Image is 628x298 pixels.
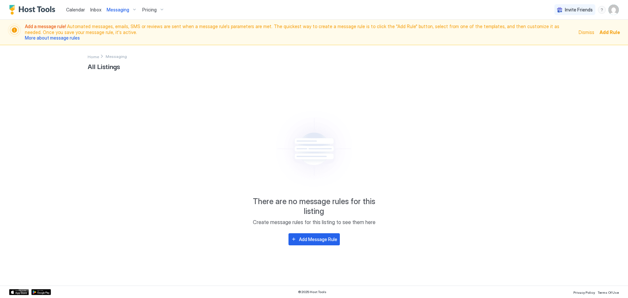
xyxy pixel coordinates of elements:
[107,7,129,13] span: Messaging
[598,290,619,294] span: Terms Of Use
[565,7,593,13] span: Invite Friends
[249,197,379,216] span: There are no message rules for this listing
[90,7,101,12] span: Inbox
[25,24,575,41] span: Automated messages, emails, SMS or reviews are sent when a message rule's parameters are met. The...
[66,7,85,12] span: Calendar
[253,219,375,225] span: Create message rules for this listing to see them here
[142,7,157,13] span: Pricing
[9,289,29,295] a: App Store
[598,6,606,14] div: menu
[88,54,99,59] span: Home
[25,35,80,41] a: More about message rules
[25,24,67,29] span: Add a message rule!
[298,290,326,294] span: © 2025 Host Tools
[66,6,85,13] a: Calendar
[573,290,595,294] span: Privacy Policy
[299,236,337,243] div: Add Message Rule
[88,53,99,60] a: Home
[288,233,340,245] button: Add Message Rule
[106,54,127,59] span: Breadcrumb
[573,289,595,295] a: Privacy Policy
[31,289,51,295] a: Google Play Store
[90,6,101,13] a: Inbox
[88,61,540,71] span: All Listings
[600,29,620,36] div: Add Rule
[88,53,99,60] div: Breadcrumb
[598,289,619,295] a: Terms Of Use
[608,5,619,15] div: User profile
[9,5,58,15] a: Host Tools Logo
[579,29,594,36] div: Dismiss
[257,103,371,194] div: Empty image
